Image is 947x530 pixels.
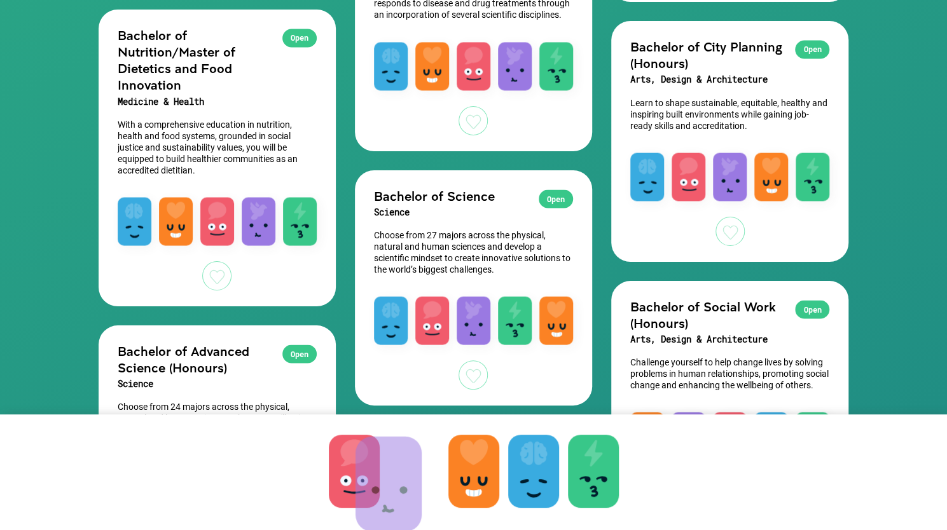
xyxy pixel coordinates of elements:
[118,93,317,109] h3: Medicine & Health
[795,40,829,58] div: Open
[282,29,317,47] div: Open
[355,170,592,406] a: OpenBachelor of ScienceScienceChoose from 27 majors across the physical, natural and human scienc...
[118,400,317,446] p: Choose from 24 majors across the physical, natural and human sciences where you will gain the ski...
[630,356,829,390] p: Challenge yourself to help change lives by solving problems in human relationships, promoting soc...
[630,297,829,330] h2: Bachelor of Social Work (Honours)
[118,375,317,391] h3: Science
[374,229,573,275] p: Choose from 27 majors across the physical, natural and human sciences and develop a scientific mi...
[611,21,848,262] a: OpenBachelor of City Planning (Honours)Arts, Design & ArchitectureLearn to shape sustainable, equ...
[630,71,829,88] h3: Arts, Design & Architecture
[374,203,573,220] h3: Science
[374,187,573,203] h2: Bachelor of Science
[630,97,829,131] p: Learn to shape sustainable, equitable, healthy and inspiring built environments while gaining job...
[611,281,848,522] a: OpenBachelor of Social Work (Honours)Arts, Design & ArchitectureChallenge yourself to help change...
[539,189,573,208] div: Open
[118,27,317,93] h2: Bachelor of Nutrition/Master of Dietetics and Food Innovation
[118,342,317,375] h2: Bachelor of Advanced Science (Honours)
[630,38,829,71] h2: Bachelor of City Planning (Honours)
[99,10,336,306] a: OpenBachelor of Nutrition/Master of Dietetics and Food InnovationMedicine & HealthWith a comprehe...
[118,118,317,175] p: With a comprehensive education in nutrition, health and food systems, grounded in social justice ...
[795,300,829,318] div: Open
[630,330,829,347] h3: Arts, Design & Architecture
[282,344,317,363] div: Open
